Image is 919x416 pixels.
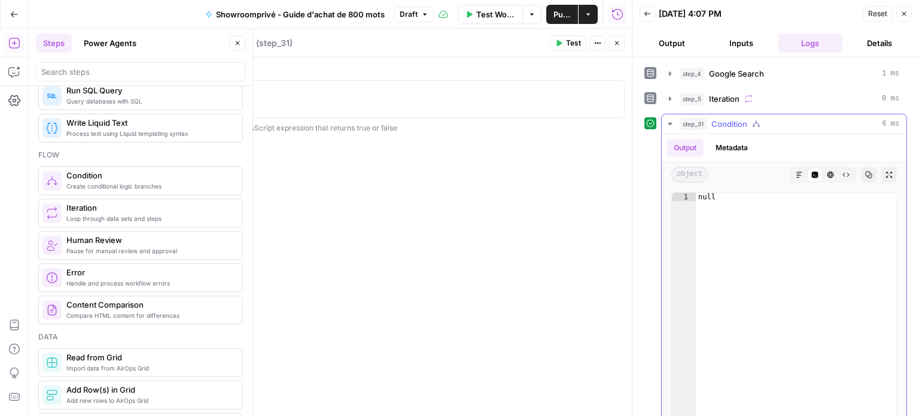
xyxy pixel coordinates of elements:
[212,123,625,133] div: Enter a JavaScript expression that returns true or false
[882,68,899,79] span: 1 ms
[66,96,233,106] span: Query databases with SQL
[198,5,392,24] button: Showroomprivé - Guide d'achat de 800 mots
[41,66,240,78] input: Search steps
[662,89,906,108] button: 0 ms
[66,202,233,214] span: Iteration
[66,84,233,96] span: Run SQL Query
[667,139,704,157] button: Output
[77,34,144,53] button: Power Agents
[546,5,578,24] button: Publish
[66,363,233,373] span: Import data from AirOps Grid
[550,35,586,51] button: Test
[66,181,233,191] span: Create conditional logic branches
[671,167,708,183] span: object
[36,34,72,53] button: Steps
[709,68,764,80] span: Google Search
[680,68,704,80] span: step_4
[680,93,704,105] span: step_5
[66,234,233,246] span: Human Review
[66,214,233,223] span: Loop through data sets and steps
[66,117,233,129] span: Write Liquid Text
[709,93,740,105] span: Iteration
[256,37,293,49] span: ( step_31 )
[640,34,704,53] button: Output
[216,8,385,20] span: Showroomprivé - Guide d'achat de 800 mots
[662,114,906,133] button: 6 ms
[66,266,233,278] span: Error
[566,38,581,48] span: Test
[66,129,233,138] span: Process text using Liquid templating syntax
[458,5,522,24] button: Test Workflow
[868,8,887,19] span: Reset
[212,65,625,77] label: Condition
[680,118,707,130] span: step_31
[662,64,906,83] button: 1 ms
[38,332,243,342] div: Data
[66,351,233,363] span: Read from Grid
[476,8,515,20] span: Test Workflow
[882,119,899,129] span: 6 ms
[863,6,893,22] button: Reset
[38,150,243,160] div: Flow
[66,278,233,288] span: Handle and process workflow errors
[66,246,233,256] span: Pause for manual review and approval
[66,396,233,405] span: Add new rows to AirOps Grid
[66,384,233,396] span: Add Row(s) in Grid
[400,9,418,20] span: Draft
[66,311,233,320] span: Compare HTML content for differences
[882,93,899,104] span: 0 ms
[394,7,434,22] button: Draft
[778,34,843,53] button: Logs
[709,34,774,53] button: Inputs
[847,34,912,53] button: Details
[711,118,747,130] span: Condition
[672,193,696,201] div: 1
[553,8,571,20] span: Publish
[46,304,58,316] img: vrinnnclop0vshvmafd7ip1g7ohf
[66,299,233,311] span: Content Comparison
[708,139,755,157] button: Metadata
[66,169,233,181] span: Condition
